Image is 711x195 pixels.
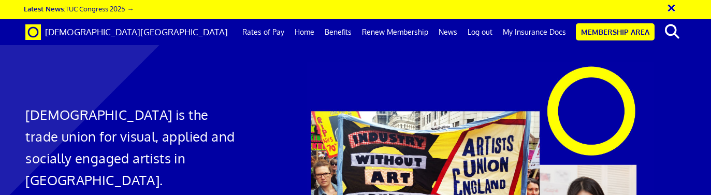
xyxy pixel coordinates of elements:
[289,19,320,45] a: Home
[357,19,433,45] a: Renew Membership
[24,4,65,13] strong: Latest News:
[320,19,357,45] a: Benefits
[24,4,134,13] a: Latest News:TUC Congress 2025 →
[576,23,655,40] a: Membership Area
[657,21,688,43] button: search
[237,19,289,45] a: Rates of Pay
[18,19,236,45] a: Brand [DEMOGRAPHIC_DATA][GEOGRAPHIC_DATA]
[462,19,498,45] a: Log out
[25,104,235,191] h1: [DEMOGRAPHIC_DATA] is the trade union for visual, applied and socially engaged artists in [GEOGRA...
[498,19,571,45] a: My Insurance Docs
[45,26,228,37] span: [DEMOGRAPHIC_DATA][GEOGRAPHIC_DATA]
[433,19,462,45] a: News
